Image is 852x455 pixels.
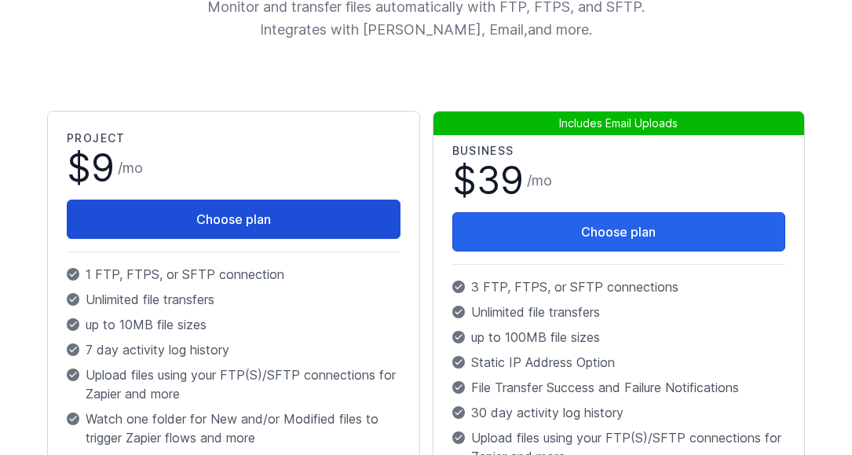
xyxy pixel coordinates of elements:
h2: Business [452,143,786,159]
p: File Transfer Success and Failure Notifications [452,378,786,397]
p: Unlimited file transfers [67,290,400,309]
p: Upload files using your FTP(S)/SFTP connections for Zapier and more [67,365,400,403]
p: Watch one folder for New and/or Modified files to trigger Zapier flows and more [67,409,400,447]
span: $ [67,149,115,187]
span: mo [122,160,143,176]
h2: Project [67,130,400,146]
span: 9 [91,145,115,191]
p: 7 day activity log history [67,340,400,359]
span: / [118,157,143,179]
span: mo [532,172,552,189]
p: 1 FTP, FTPS, or SFTP connection [67,265,400,284]
p: up to 10MB file sizes [67,315,400,334]
p: 30 day activity log history [452,403,786,422]
p: up to 100MB file sizes [452,328,786,347]
span: $ [452,162,524,200]
button: Choose plan [67,200,400,239]
p: 3 FTP, FTPS, or SFTP connections [452,277,786,296]
button: Choose plan [452,212,786,251]
p: Unlimited file transfers [452,303,786,321]
iframe: Drift Widget Chat Controller [773,376,833,436]
p: Static IP Address Option [452,353,786,372]
span: / [527,170,552,192]
span: 39 [477,157,524,204]
span: Includes Email Uploads [433,111,806,135]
